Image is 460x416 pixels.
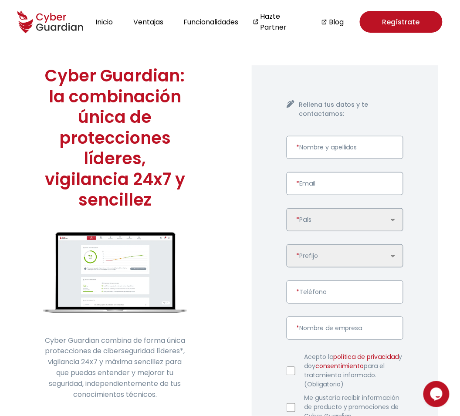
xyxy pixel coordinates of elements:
iframe: chat widget [423,381,451,407]
a: política de privacidad [333,353,399,362]
h1: Cyber Guardian: la combinación única de protecciones líderes, vigilancia 24x7 y sencillez [44,65,186,210]
a: Regístrate [360,11,443,33]
label: Acepto la y doy para el tratamiento informado. (Obligatorio) [304,353,403,389]
img: cyberguardian-home [44,232,186,313]
a: consentimiento [315,362,364,371]
button: Ventajas [131,16,166,28]
a: Hazte Partner [260,11,305,33]
button: Inicio [93,16,115,28]
button: Funcionalidades [181,16,241,28]
input: Introduce un número de teléfono válido. [287,281,403,304]
a: Blog [329,17,342,27]
p: Cyber Guardian combina de forma única protecciones de ciberseguridad líderes*, vigilancia 24x7 y ... [44,335,186,400]
h4: Rellena tus datos y te contactamos: [299,100,403,118]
